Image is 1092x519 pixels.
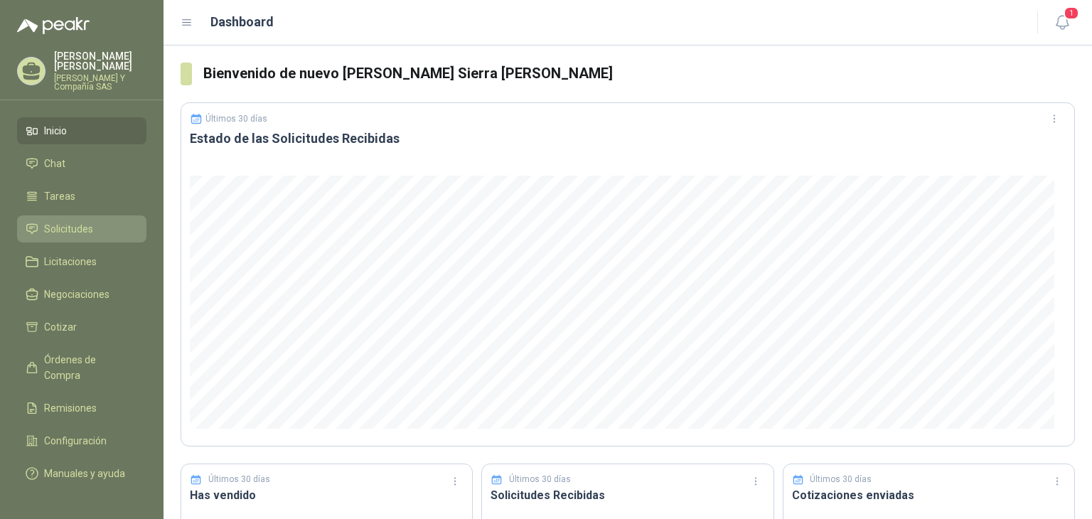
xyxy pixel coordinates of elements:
h3: Cotizaciones enviadas [792,486,1066,504]
span: 1 [1064,6,1079,20]
a: Manuales y ayuda [17,460,146,487]
a: Configuración [17,427,146,454]
p: Últimos 30 días [810,473,872,486]
a: Solicitudes [17,215,146,242]
a: Remisiones [17,395,146,422]
h3: Bienvenido de nuevo [PERSON_NAME] Sierra [PERSON_NAME] [203,63,1075,85]
a: Cotizar [17,314,146,341]
img: Logo peakr [17,17,90,34]
span: Tareas [44,188,75,204]
span: Solicitudes [44,221,93,237]
span: Inicio [44,123,67,139]
a: Licitaciones [17,248,146,275]
button: 1 [1049,10,1075,36]
a: Chat [17,150,146,177]
h3: Has vendido [190,486,464,504]
span: Manuales y ayuda [44,466,125,481]
a: Negociaciones [17,281,146,308]
h3: Solicitudes Recibidas [491,486,764,504]
p: [PERSON_NAME] Y Compañía SAS [54,74,146,91]
p: Últimos 30 días [509,473,571,486]
span: Remisiones [44,400,97,416]
span: Órdenes de Compra [44,352,133,383]
p: [PERSON_NAME] [PERSON_NAME] [54,51,146,71]
a: Tareas [17,183,146,210]
span: Chat [44,156,65,171]
a: Inicio [17,117,146,144]
p: Últimos 30 días [205,114,267,124]
h1: Dashboard [210,12,274,32]
a: Órdenes de Compra [17,346,146,389]
span: Negociaciones [44,287,109,302]
span: Licitaciones [44,254,97,269]
p: Últimos 30 días [208,473,270,486]
span: Cotizar [44,319,77,335]
h3: Estado de las Solicitudes Recibidas [190,130,1066,147]
span: Configuración [44,433,107,449]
